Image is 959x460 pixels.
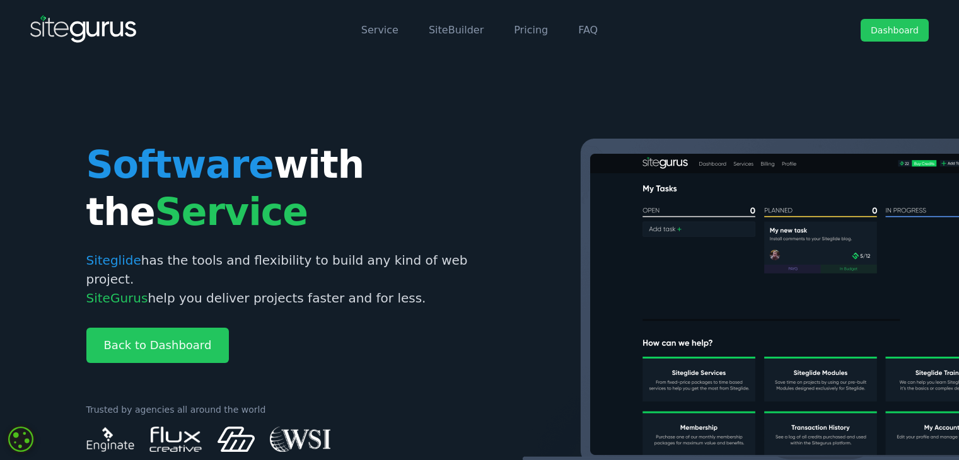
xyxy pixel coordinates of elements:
h1: with the [86,141,470,236]
p: has the tools and flexibility to build any kind of web project. help you deliver projects faster ... [86,251,470,308]
span: SiteGurus [86,290,148,306]
a: FAQ [578,24,598,36]
a: Pricing [514,24,548,36]
span: Siteglide [86,253,141,268]
span: Software [86,142,274,187]
img: SiteGurus Logo [30,15,137,45]
p: Trusted by agencies all around the world [86,403,470,417]
iframe: gist-messenger-bubble-iframe [916,417,946,447]
a: Back to Dashboard [86,328,230,363]
span: Service [155,190,308,234]
div: Cookie consent button [6,425,35,454]
a: Dashboard [861,19,929,42]
a: Service [361,24,398,36]
a: SiteBuilder [429,24,484,36]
